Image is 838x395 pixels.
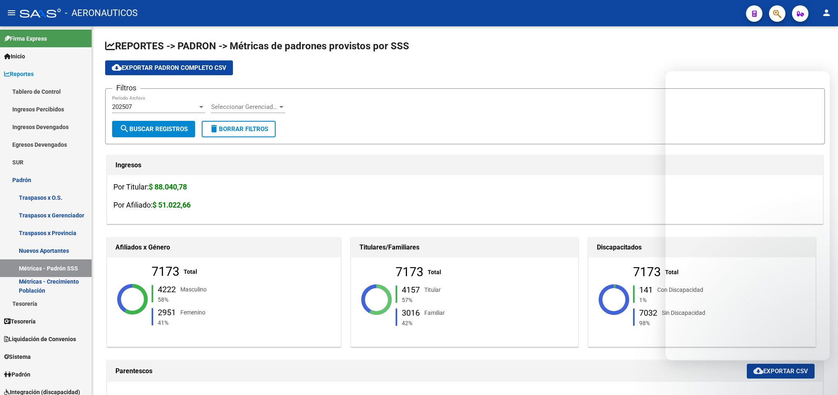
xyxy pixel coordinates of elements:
div: 4157 [402,286,420,294]
span: Tesorería [4,317,36,326]
div: Sin Discapacidad [662,308,705,317]
strong: $ 51.022,66 [152,201,191,209]
div: 4222 [158,285,176,293]
span: Exportar CSV [753,367,808,375]
mat-icon: menu [7,8,16,18]
mat-icon: cloud_download [753,366,763,376]
div: 98% [638,319,743,328]
div: Titular [424,285,441,294]
mat-icon: cloud_download [112,62,122,72]
h1: Parentescos [115,365,747,378]
div: 2951 [158,308,176,316]
span: REPORTES -> PADRON -> Métricas de padrones provistos por SSS [105,40,409,52]
span: 202507 [112,103,132,111]
div: 3016 [402,309,420,317]
span: Padrón [4,370,30,379]
h1: Titulares/Familiares [359,241,570,254]
div: 7032 [639,309,657,317]
div: 57% [400,296,505,305]
span: Inicio [4,52,25,61]
span: Seleccionar Gerenciador [211,103,278,111]
div: 141 [639,286,653,294]
h1: Ingresos [115,159,815,172]
strong: $ 88.040,78 [149,182,187,191]
span: Sistema [4,352,31,361]
div: 41% [156,318,261,327]
h3: Por Afiliado: [113,199,817,211]
div: 7173 [633,268,661,277]
button: Exportar Padron Completo CSV [105,60,233,75]
mat-icon: delete [209,124,219,134]
span: Buscar Registros [120,125,188,133]
iframe: Intercom live chat [810,367,830,387]
div: 1% [638,296,743,305]
div: Masculino [180,284,207,293]
iframe: Intercom live chat [665,71,830,360]
div: 58% [156,295,261,304]
h1: Afiliados x Género [115,241,332,254]
button: Exportar CSV [747,364,815,379]
h3: Por Titular: [113,181,817,193]
span: Firma Express [4,34,47,43]
div: 42% [400,319,505,328]
div: Con Discapacidad [657,285,703,294]
span: Reportes [4,69,34,79]
div: 7173 [152,267,180,276]
button: Borrar Filtros [202,121,276,137]
mat-icon: person [822,8,831,18]
h3: Filtros [112,82,140,94]
h1: Discapacitados [597,241,807,254]
div: Familiar [424,308,445,317]
span: Exportar Padron Completo CSV [112,64,226,72]
div: Femenino [180,308,205,317]
div: Total [184,267,197,276]
div: Total [428,268,441,277]
span: - AERONAUTICOS [65,4,138,22]
div: 7173 [396,268,424,277]
mat-icon: search [120,124,129,134]
span: Liquidación de Convenios [4,335,76,344]
span: Borrar Filtros [209,125,268,133]
button: Buscar Registros [112,121,195,137]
